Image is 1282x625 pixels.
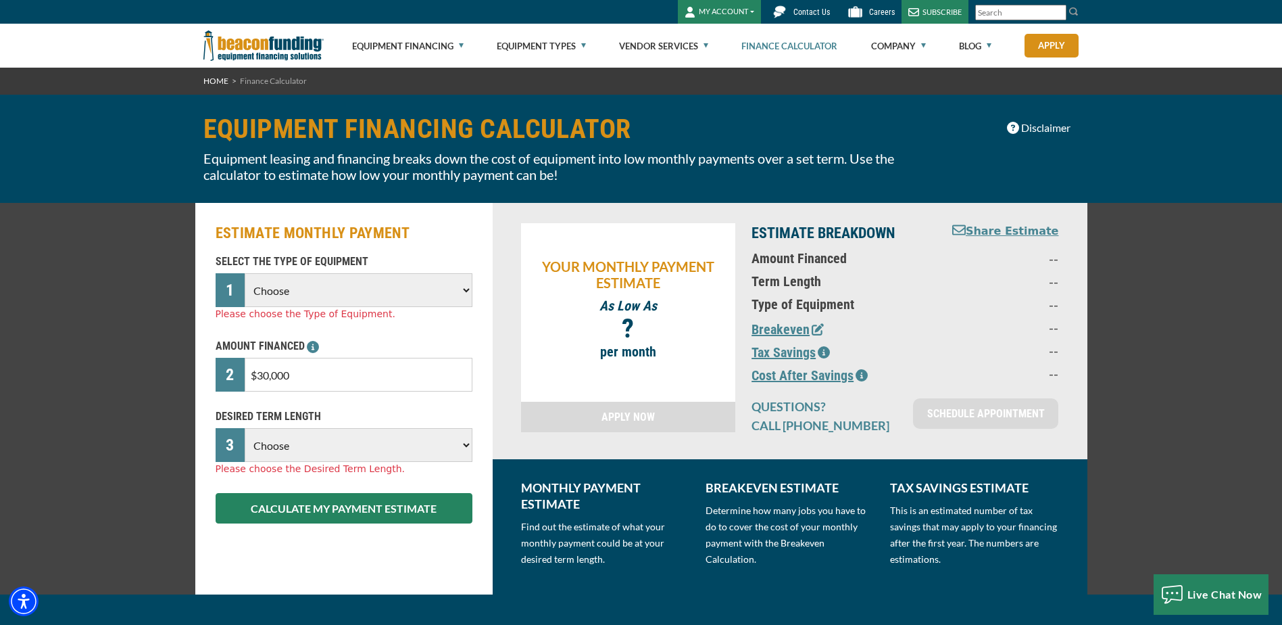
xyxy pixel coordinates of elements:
button: Disclaimer [998,115,1079,141]
div: 2 [216,358,245,392]
a: Apply [1025,34,1079,57]
a: Equipment Financing [352,24,464,68]
p: TAX SAVINGS ESTIMATE [890,480,1058,496]
span: Disclaimer [1021,120,1070,136]
p: Equipment leasing and financing breaks down the cost of equipment into low monthly payments over ... [203,150,931,183]
p: -- [940,319,1058,335]
span: Live Chat Now [1187,588,1262,601]
button: Live Chat Now [1154,574,1269,615]
p: QUESTIONS? [751,398,897,415]
a: Blog [959,24,991,68]
p: As Low As [528,298,729,314]
a: Finance Calculator [741,24,837,68]
p: Amount Financed [751,250,924,267]
span: Careers [869,7,895,17]
button: Tax Savings [751,342,830,363]
p: -- [940,365,1058,381]
p: Find out the estimate of what your monthly payment could be at your desired term length. [521,519,689,568]
p: ? [528,321,729,337]
h2: ESTIMATE MONTHLY PAYMENT [216,223,472,244]
p: Determine how many jobs you have to do to cover the cost of your monthly payment with the Breakev... [706,503,874,568]
p: CALL [PHONE_NUMBER] [751,417,897,434]
p: -- [940,250,1058,267]
p: AMOUNT FINANCED [216,338,472,354]
input: $ [245,358,472,392]
p: per month [528,344,729,360]
a: Vendor Services [619,24,708,68]
p: YOUR MONTHLY PAYMENT ESTIMATE [528,258,729,291]
span: Finance Calculator [240,76,307,86]
p: Type of Equipment [751,296,924,312]
div: Please choose the Type of Equipment. [216,307,472,321]
a: Clear search text [1052,7,1063,18]
p: ESTIMATE BREAKDOWN [751,223,924,244]
p: Term Length [751,273,924,290]
a: SCHEDULE APPOINTMENT [913,398,1058,429]
a: HOME [203,76,228,86]
div: 1 [216,273,245,307]
img: Beacon Funding Corporation logo [203,24,324,68]
button: Share Estimate [952,223,1059,240]
p: -- [940,273,1058,290]
p: SELECT THE TYPE OF EQUIPMENT [216,254,472,270]
span: Contact Us [793,7,830,17]
a: Equipment Types [497,24,586,68]
p: BREAKEVEN ESTIMATE [706,480,874,496]
button: Cost After Savings [751,365,868,386]
p: This is an estimated number of tax savings that may apply to your financing after the first year.... [890,503,1058,568]
div: Accessibility Menu [9,586,39,616]
a: Company [871,24,926,68]
p: DESIRED TERM LENGTH [216,409,472,425]
button: Breakeven [751,319,824,340]
p: -- [940,296,1058,312]
a: APPLY NOW [521,402,736,432]
div: Please choose the Desired Term Length. [216,462,472,476]
img: Search [1068,6,1079,17]
button: CALCULATE MY PAYMENT ESTIMATE [216,493,472,524]
input: Search [975,5,1066,20]
h1: EQUIPMENT FINANCING CALCULATOR [203,115,931,143]
p: -- [940,342,1058,358]
p: MONTHLY PAYMENT ESTIMATE [521,480,689,512]
div: 3 [216,428,245,462]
